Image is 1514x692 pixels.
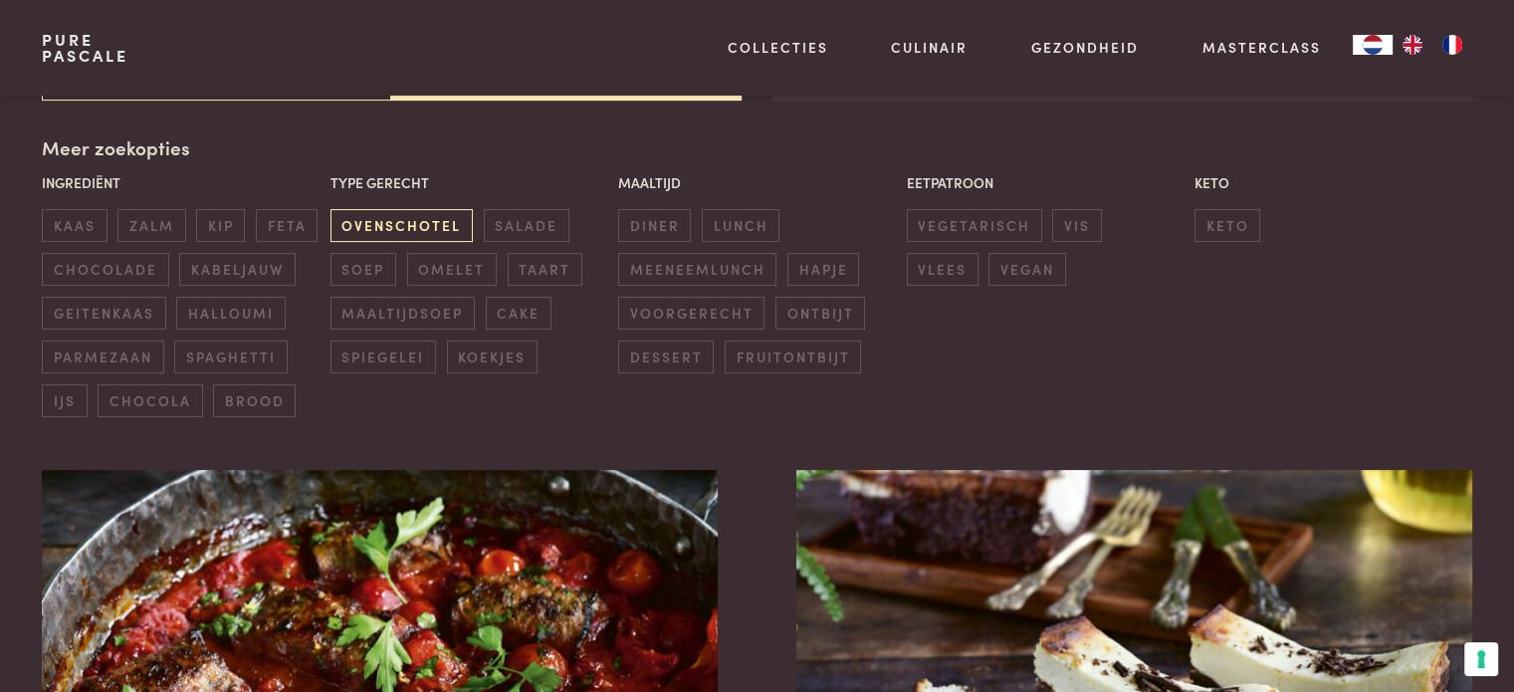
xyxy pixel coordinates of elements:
[618,341,714,373] span: dessert
[775,297,865,330] span: ontbijt
[42,172,320,193] p: Ingrediënt
[42,384,87,417] span: ijs
[1464,642,1498,676] button: Uw voorkeuren voor toestemming voor trackingtechnologieën
[1353,35,1393,55] div: Language
[787,253,859,286] span: hapje
[213,384,296,417] span: brood
[1052,209,1101,242] span: vis
[330,341,436,373] span: spiegelei
[42,209,107,242] span: kaas
[330,253,396,286] span: soep
[1194,172,1472,193] p: Keto
[618,209,691,242] span: diner
[176,297,285,330] span: halloumi
[702,209,779,242] span: lunch
[725,341,861,373] span: fruitontbijt
[117,209,185,242] span: zalm
[42,32,128,64] a: PurePascale
[42,253,168,286] span: chocolade
[196,209,245,242] span: kip
[447,341,538,373] span: koekjes
[1393,35,1432,55] a: EN
[42,341,163,373] span: parmezaan
[618,297,764,330] span: voorgerecht
[907,253,978,286] span: vlees
[907,172,1185,193] p: Eetpatroon
[618,172,896,193] p: Maaltijd
[407,253,497,286] span: omelet
[1202,37,1321,58] a: Masterclass
[891,37,968,58] a: Culinair
[1393,35,1472,55] ul: Language list
[330,297,475,330] span: maaltijdsoep
[484,209,569,242] span: salade
[988,253,1065,286] span: vegan
[1194,209,1260,242] span: keto
[330,209,473,242] span: ovenschotel
[179,253,295,286] span: kabeljauw
[907,209,1042,242] span: vegetarisch
[256,209,318,242] span: feta
[98,384,202,417] span: chocola
[728,37,828,58] a: Collecties
[618,253,776,286] span: meeneemlunch
[42,297,165,330] span: geitenkaas
[508,253,582,286] span: taart
[330,172,608,193] p: Type gerecht
[1353,35,1393,55] a: NL
[174,341,287,373] span: spaghetti
[1031,37,1139,58] a: Gezondheid
[1353,35,1472,55] aside: Language selected: Nederlands
[1432,35,1472,55] a: FR
[486,297,551,330] span: cake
